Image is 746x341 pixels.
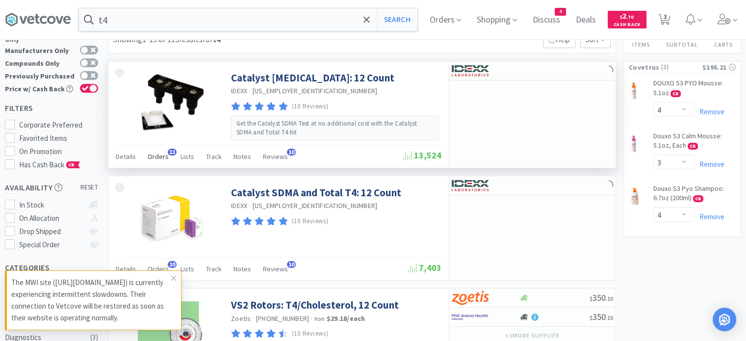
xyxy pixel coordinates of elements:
div: $196.21 [702,62,736,73]
span: . 10 [606,314,613,321]
button: Search [377,8,417,31]
span: Reviews [263,152,288,161]
span: 350 [590,292,613,303]
span: 10 [168,261,177,268]
a: Remove [695,212,724,221]
span: ( 3 ) [659,62,702,72]
p: The MWI site ([URL][DOMAIN_NAME]) is currently experiencing intermittent slowdowns. Their connect... [11,277,171,324]
div: Special Order [19,239,84,251]
a: Catalyst SDMA and Total T4: 12 Count [231,186,401,199]
strong: $29.18 / each [327,314,365,323]
h4: Carts [706,40,741,49]
span: [US_EMPLOYER_IDENTIFICATION_NUMBER] [253,201,378,210]
span: Track [206,264,222,273]
img: a673e5ab4e5e497494167fe422e9a3ab.png [452,290,489,305]
span: CB [688,143,697,149]
span: [PHONE_NUMBER] [256,314,309,323]
a: Remove [695,107,724,116]
span: . 10 [606,295,613,302]
span: Cash Back [614,22,641,28]
span: 2 [620,11,634,21]
div: Showing 1-15 of 113 results [113,33,220,46]
span: reset [80,183,99,193]
span: 10 [287,261,296,268]
span: $ [590,295,592,302]
a: 3 [654,17,674,26]
p: Help [543,31,575,48]
div: Compounds Only [5,58,75,67]
span: [US_EMPLOYER_IDENTIFICATION_NUMBER] [253,86,378,95]
div: Manufacturers Only [5,46,75,54]
a: VS2 Rotors: T4/Cholesterol, 12 Count [231,298,399,312]
span: · [249,86,251,95]
a: Discuss4 [529,16,564,25]
div: In Stock [19,199,84,211]
div: Corporate Preferred [19,119,99,131]
span: 13,524 [403,150,441,161]
span: Lists [180,264,194,273]
input: Search by item, sku, manufacturer, ingredient, size... [79,8,417,31]
h4: Items [624,40,658,49]
span: CB [694,196,703,202]
span: CB [67,162,77,168]
img: 13250b0087d44d67bb1668360c5632f9_13.png [452,178,489,193]
h4: Subtotal [658,40,706,49]
img: f6b2451649754179b5b4e0c70c3f7cb0_2.png [452,310,489,324]
div: Drop Shipped [19,226,84,237]
span: · [249,201,251,210]
span: Orders [148,264,169,273]
img: ecb117a2fbb24c9db5fce047a896d176_159544.png [140,71,204,135]
a: Remove [695,159,724,169]
span: from [314,315,325,322]
span: Details [116,264,136,273]
span: $ [590,314,592,321]
span: 10 [287,149,296,156]
span: Reviews [263,264,288,273]
img: 1263bc74064b47028536218f682118f2_404048.png [629,80,639,100]
span: Sort [580,31,611,48]
div: Favorited Items [19,132,99,144]
h5: Filters [5,103,98,114]
a: DOUXO S3 PYO Mousse: 5.1oz CB [653,79,736,102]
p: (10 Reviews) [292,329,329,339]
img: 13250b0087d44d67bb1668360c5632f9_13.png [452,63,489,78]
h5: Categories [5,262,98,273]
span: Notes [233,152,251,161]
span: Has Cash Back [19,160,80,169]
p: (10 Reviews) [292,216,329,227]
span: CB [671,91,680,97]
span: 11 [168,149,177,156]
a: Douxo S3 Pyo Shampoo: 6.7oz (200ml) CB [653,184,736,207]
p: (10 Reviews) [292,102,329,112]
span: · [310,314,312,323]
img: 0672c5f8764042648eb63ac31b5a8553_404042.png [629,186,641,206]
div: Price w/ Cash Back [5,84,75,92]
span: Track [206,152,222,161]
a: Zoetis [231,314,251,323]
div: On Allocation [19,212,84,224]
span: Details [116,152,136,161]
span: 350 [590,311,613,322]
span: 7,403 [408,262,441,273]
span: . 70 [626,14,634,20]
p: Get the Catalyst SDMA Test at no additional cost with the Catalyst SDMA and Total T4 Kit [236,119,434,137]
span: Notes [233,264,251,273]
span: Lists [180,152,194,161]
div: Synced Suppliers Only [5,27,75,43]
span: 4 [555,8,566,15]
span: $ [620,14,622,20]
div: Previously Purchased [5,71,75,79]
span: Orders [148,152,169,161]
a: Douxo S3 Calm Mousse: 5.1oz, Each CB [653,131,736,155]
div: Open Intercom Messenger [713,308,736,331]
a: $2.70Cash Back [608,6,646,33]
span: Covetrus [629,62,659,73]
img: 2f9023b7eb4b48ce8d70a78b12871c0d_399017.png [629,133,639,153]
a: Catalyst [MEDICAL_DATA]: 12 Count [231,71,394,84]
a: IDEXX [231,86,247,95]
img: c61eba93eba14705801300199fa97efa_372051.png [140,186,204,250]
h5: Availability [5,182,98,193]
div: On Promotion [19,146,99,157]
a: Deals [572,16,600,25]
a: IDEXX [231,201,247,210]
